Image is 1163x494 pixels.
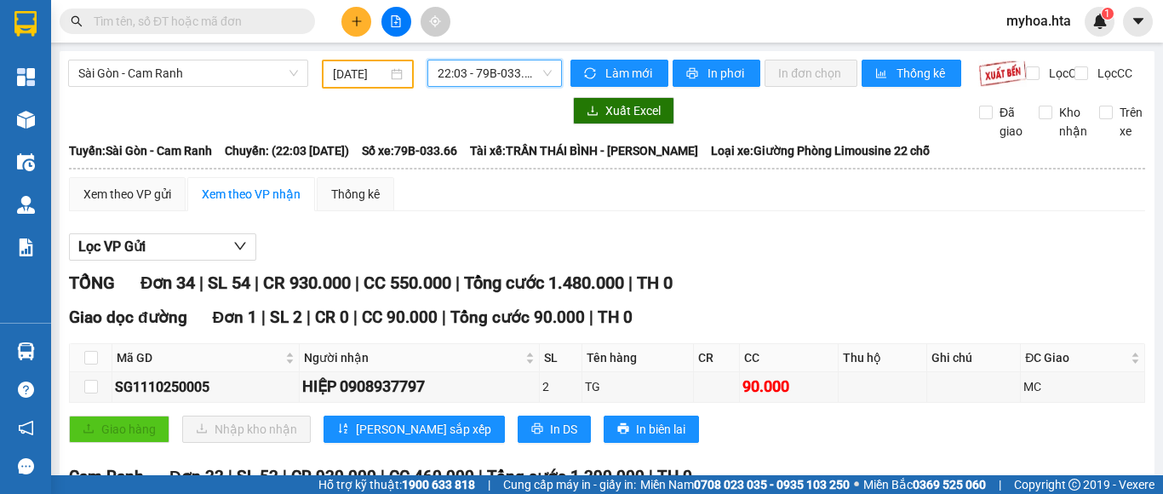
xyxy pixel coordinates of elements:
span: Sài Gòn - Cam Ranh [78,60,298,86]
img: warehouse-icon [17,111,35,129]
span: | [649,467,653,486]
span: Miền Nam [640,475,850,494]
strong: 0708 023 035 - 0935 103 250 [694,478,850,491]
input: 11/10/2025 [333,65,387,83]
span: message [18,458,34,474]
button: uploadGiao hàng [69,416,169,443]
span: Người nhận [304,348,522,367]
span: In phơi [708,64,747,83]
div: TG [585,377,690,396]
span: copyright [1068,479,1080,491]
span: | [228,467,232,486]
button: Lọc VP Gửi [69,233,256,261]
button: printerIn DS [518,416,591,443]
span: aim [429,15,441,27]
button: syncLàm mới [570,60,668,87]
span: SL 2 [270,307,302,327]
span: [PERSON_NAME] sắp xếp [356,420,491,439]
span: Số xe: 79B-033.66 [362,141,457,160]
span: CR 0 [315,307,349,327]
sup: 1 [1102,8,1114,20]
strong: 0369 525 060 [913,478,986,491]
div: 90.000 [742,375,835,399]
span: TH 0 [598,307,633,327]
span: | [455,273,460,293]
span: TH 0 [657,467,692,486]
span: | [255,273,259,293]
img: dashboard-icon [17,68,35,86]
span: Chuyến: (22:03 [DATE]) [225,141,349,160]
div: SG1110250005 [115,376,296,398]
span: printer [686,67,701,81]
span: In DS [550,420,577,439]
span: search [71,15,83,27]
span: CC 550.000 [364,273,451,293]
span: question-circle [18,382,34,398]
span: Đã giao [993,103,1029,141]
th: SL [540,344,582,372]
span: CR 930.000 [291,467,376,486]
th: Thu hộ [839,344,927,372]
td: SG1110250005 [112,372,300,402]
span: CC 460.000 [389,467,474,486]
span: TỔNG [69,273,115,293]
span: printer [531,422,543,436]
div: Thống kê [331,185,380,204]
span: caret-down [1131,14,1146,29]
span: Đơn 34 [140,273,195,293]
b: Tuyến: Sài Gòn - Cam Ranh [69,144,212,158]
th: CR [694,344,740,372]
span: SL 52 [237,467,278,486]
input: Tìm tên, số ĐT hoặc mã đơn [94,12,295,31]
span: Tổng cước 90.000 [450,307,585,327]
span: Làm mới [605,64,655,83]
span: | [488,475,490,494]
span: myhoa.hta [993,10,1085,32]
th: Tên hàng [582,344,694,372]
th: CC [740,344,839,372]
button: printerIn biên lai [604,416,699,443]
span: notification [18,420,34,436]
span: | [628,273,633,293]
span: In biên lai [636,420,685,439]
img: 9k= [978,60,1027,87]
span: Tổng cước 1.480.000 [464,273,624,293]
img: icon-new-feature [1092,14,1108,29]
img: solution-icon [17,238,35,256]
span: | [381,467,385,486]
span: CR 930.000 [263,273,351,293]
span: | [442,307,446,327]
div: HIỆP 0908937797 [302,375,536,399]
span: SL 54 [208,273,250,293]
button: downloadNhập kho nhận [182,416,311,443]
img: warehouse-icon [17,342,35,360]
div: Xem theo VP nhận [202,185,301,204]
button: plus [341,7,371,37]
span: | [307,307,311,327]
span: | [478,467,483,486]
span: Loại xe: Giường Phòng Limousine 22 chỗ [711,141,930,160]
span: | [353,307,358,327]
button: bar-chartThống kê [862,60,961,87]
span: 1 [1104,8,1110,20]
span: Trên xe [1113,103,1149,141]
span: TH 0 [637,273,673,293]
span: Giao dọc đường [69,307,187,327]
th: Ghi chú [927,344,1021,372]
span: CC 90.000 [362,307,438,327]
button: file-add [381,7,411,37]
span: Tài xế: TRẦN THÁI BÌNH - [PERSON_NAME] [470,141,698,160]
button: sort-ascending[PERSON_NAME] sắp xếp [324,416,505,443]
span: Thống kê [897,64,948,83]
span: sort-ascending [337,422,349,436]
span: Xuất Excel [605,101,661,120]
span: Cam Ranh [69,467,144,486]
span: ⚪️ [854,481,859,488]
button: aim [421,7,450,37]
span: Miền Bắc [863,475,986,494]
span: plus [351,15,363,27]
img: logo-vxr [14,11,37,37]
span: | [355,273,359,293]
span: | [283,467,287,486]
span: Lọc VP Gửi [78,236,146,257]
